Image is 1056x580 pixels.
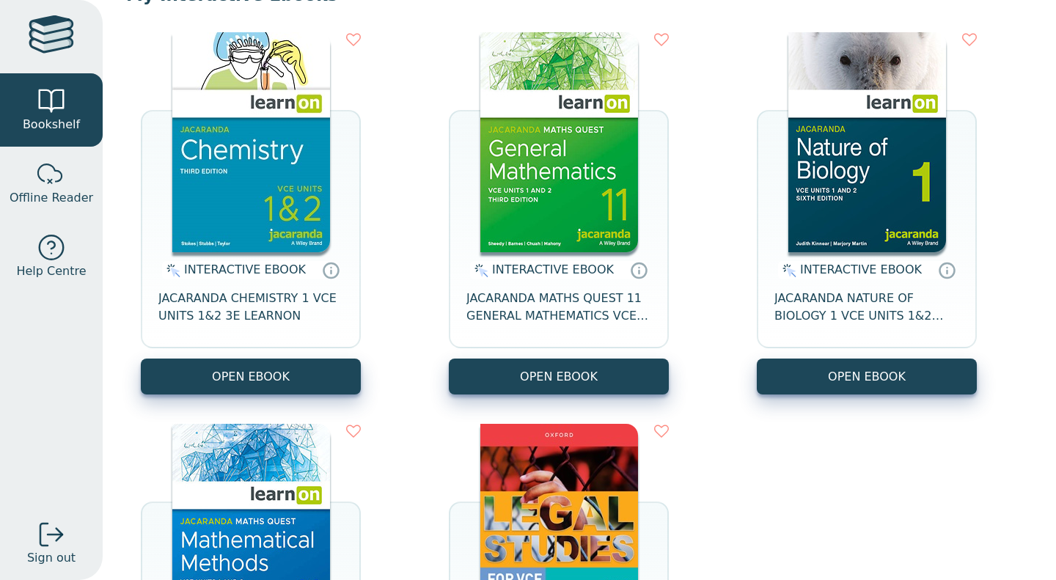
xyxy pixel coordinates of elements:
[774,290,959,325] span: JACARANDA NATURE OF BIOLOGY 1 VCE UNITS 1&2 LEARNON 6E (INCL STUDYON) EBOOK
[800,263,922,276] span: INTERACTIVE EBOOK
[492,263,614,276] span: INTERACTIVE EBOOK
[470,262,488,279] img: interactive.svg
[449,359,669,394] button: OPEN EBOOK
[162,262,180,279] img: interactive.svg
[172,32,330,252] img: 37f81dd5-9e6c-4284-8d4c-e51904e9365e.jpg
[23,116,80,133] span: Bookshelf
[141,359,361,394] button: OPEN EBOOK
[757,359,977,394] button: OPEN EBOOK
[466,290,651,325] span: JACARANDA MATHS QUEST 11 GENERAL MATHEMATICS VCE UNITS 1&2 3E LEARNON
[16,263,86,280] span: Help Centre
[10,189,93,207] span: Offline Reader
[480,32,638,252] img: f7b900ab-df9f-4510-98da-0629c5cbb4fd.jpg
[27,549,76,567] span: Sign out
[184,263,306,276] span: INTERACTIVE EBOOK
[788,32,946,252] img: bac72b22-5188-ea11-a992-0272d098c78b.jpg
[778,262,796,279] img: interactive.svg
[630,261,648,279] a: Interactive eBooks are accessed online via the publisher’s portal. They contain interactive resou...
[322,261,340,279] a: Interactive eBooks are accessed online via the publisher’s portal. They contain interactive resou...
[158,290,343,325] span: JACARANDA CHEMISTRY 1 VCE UNITS 1&2 3E LEARNON
[938,261,956,279] a: Interactive eBooks are accessed online via the publisher’s portal. They contain interactive resou...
